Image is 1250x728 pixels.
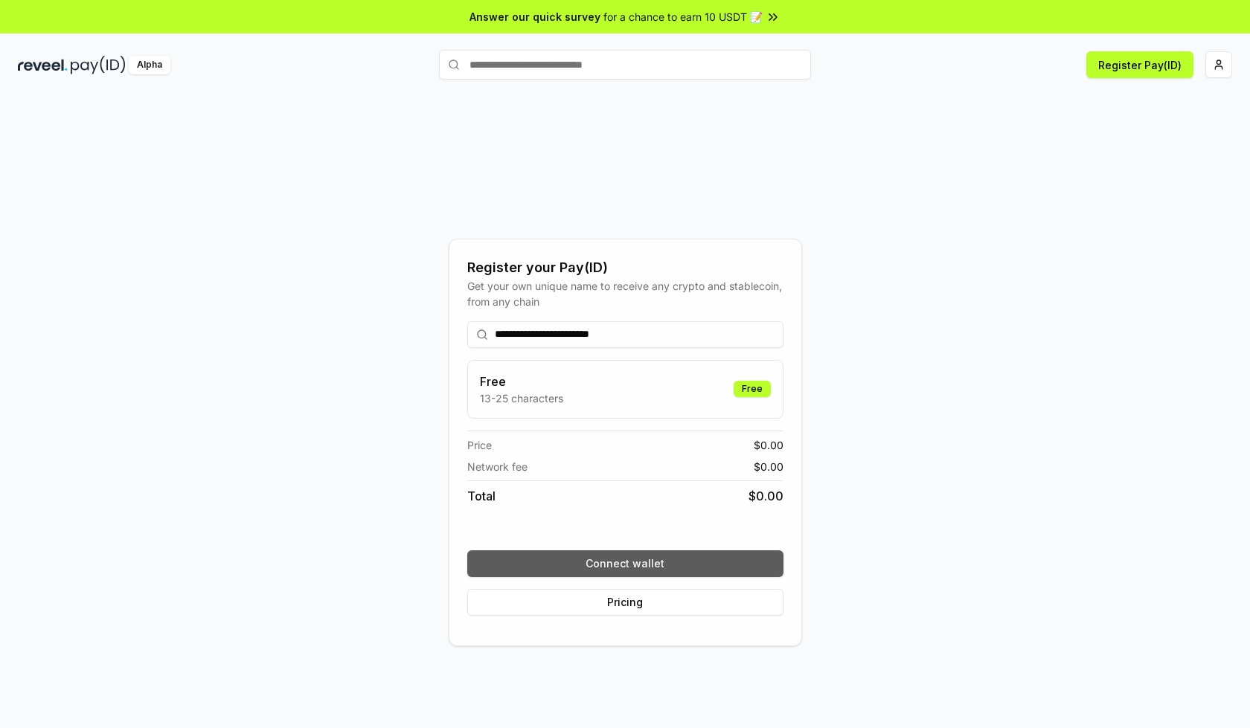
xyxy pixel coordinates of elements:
button: Pricing [467,589,783,616]
img: pay_id [71,56,126,74]
button: Connect wallet [467,550,783,577]
span: Price [467,437,492,453]
span: $ 0.00 [754,459,783,474]
button: Register Pay(ID) [1086,51,1193,78]
span: $ 0.00 [749,487,783,505]
span: $ 0.00 [754,437,783,453]
p: 13-25 characters [480,390,563,406]
div: Free [734,381,771,397]
div: Register your Pay(ID) [467,257,783,278]
span: Answer our quick survey [469,9,600,25]
span: Total [467,487,496,505]
img: reveel_dark [18,56,68,74]
div: Alpha [129,56,170,74]
div: Get your own unique name to receive any crypto and stablecoin, from any chain [467,278,783,309]
span: Network fee [467,459,528,474]
h3: Free [480,373,563,390]
span: for a chance to earn 10 USDT 📝 [603,9,763,25]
